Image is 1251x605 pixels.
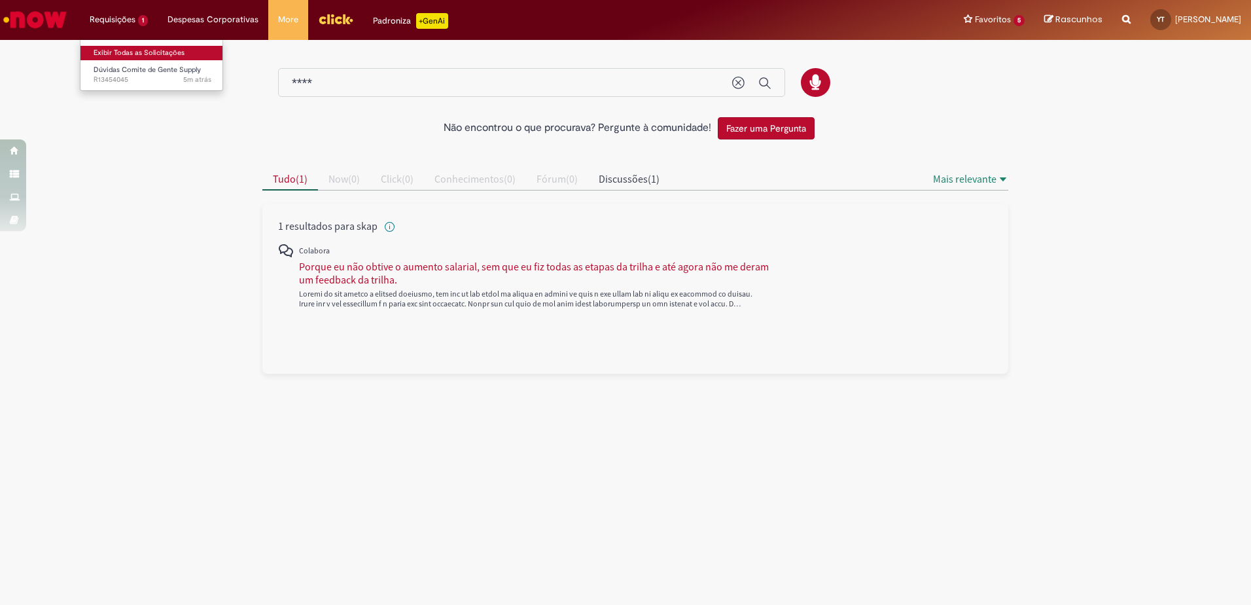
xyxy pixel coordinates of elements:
[718,117,815,139] button: Fazer uma Pergunta
[1044,14,1102,26] a: Rascunhos
[80,46,224,60] a: Exibir Todas as Solicitações
[318,9,353,29] img: click_logo_yellow_360x200.png
[416,13,448,29] p: +GenAi
[80,39,223,91] ul: Requisições
[1157,15,1165,24] span: YT
[373,13,448,29] div: Padroniza
[444,122,711,134] h2: Não encontrou o que procurava? Pergunte à comunidade!
[262,204,1008,375] div: All
[90,13,135,26] span: Requisições
[1175,14,1241,25] span: [PERSON_NAME]
[278,13,298,26] span: More
[183,75,211,84] span: 5m atrás
[94,75,211,85] span: R13454045
[167,13,258,26] span: Despesas Corporativas
[1013,15,1025,26] span: 5
[80,63,224,87] a: Aberto R13454045 : Dúvidas Comite de Gente Supply
[94,65,201,75] span: Dúvidas Comite de Gente Supply
[1055,13,1102,26] span: Rascunhos
[1,7,69,33] img: ServiceNow
[138,15,148,26] span: 1
[183,75,211,84] time: 27/08/2025 16:49:25
[975,13,1011,26] span: Favoritos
